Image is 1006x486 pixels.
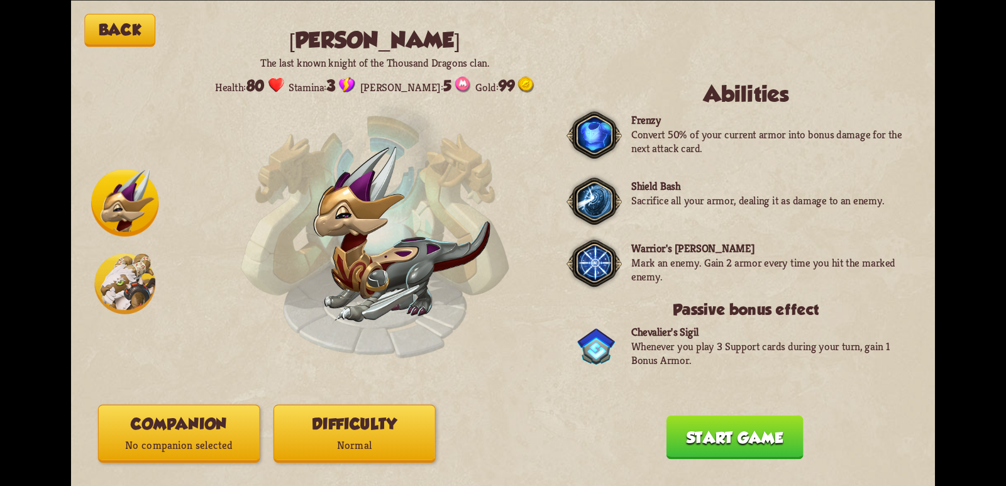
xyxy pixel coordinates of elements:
img: Barbarian_Dragon_Icon.png [94,253,155,314]
img: ChevalierSigil.png [577,328,615,365]
span: 80 [246,77,265,94]
button: Start game [666,415,804,459]
h3: Passive bonus effect [577,301,915,318]
p: Whenever you play 3 Support cards during your turn, gain 1 Bonus Armor. [631,339,915,367]
div: Stamina: [289,76,355,94]
img: Chevalier_Dragon.png [313,146,490,325]
p: Convert 50% of your current armor into bonus damage for the next attack card. [631,127,915,155]
h2: Abilities [577,81,915,106]
div: Gold: [475,76,534,94]
img: Chevalier_Dragon_Icon.png [91,168,158,236]
p: No companion selected [99,434,260,456]
p: The last known knight of the Thousand Dragons clan. [213,55,536,70]
p: Sacrifice all your armor, dealing it as damage to an enemy. [631,193,885,207]
span: 5 [443,77,451,94]
img: Chevalier_Dragon.png [314,147,489,324]
img: Dark_Frame.png [567,173,622,229]
div: [PERSON_NAME]: [360,76,471,94]
p: Mark an enemy. Gain 2 armor every time you hit the marked enemy. [631,255,915,284]
p: Warrior's [PERSON_NAME] [631,241,915,255]
img: Heart.png [268,76,284,92]
img: Stamina_Icon.png [339,76,356,92]
button: DifficultyNormal [274,404,436,462]
span: 3 [326,77,335,94]
img: Dark_Frame.png [567,235,622,292]
p: Chevalier's Sigil [631,324,915,339]
h2: [PERSON_NAME] [213,27,536,52]
img: Mana_Points.png [455,76,470,92]
img: Enchantment_Altar.png [240,94,509,364]
p: Normal [274,434,435,456]
span: 99 [499,77,515,94]
img: Gold.png [518,76,534,92]
img: Dark_Frame.png [567,107,622,163]
p: Frenzy [631,113,915,127]
button: Back [84,13,155,47]
p: Shield Bash [631,179,885,194]
div: Health: [215,76,284,94]
button: CompanionNo companion selected [98,404,260,462]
